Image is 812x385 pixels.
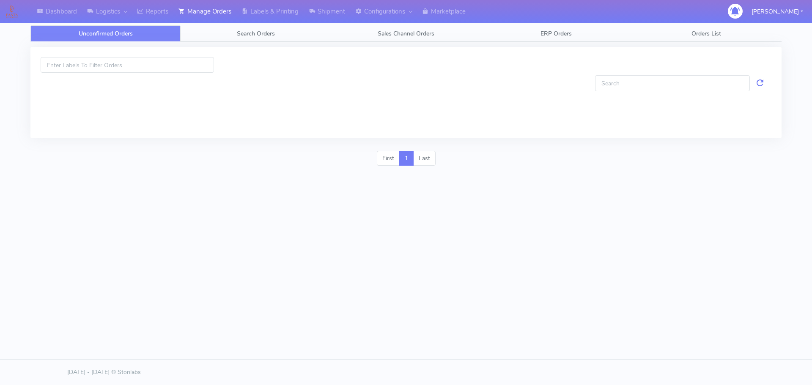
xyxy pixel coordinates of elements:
[595,75,750,91] input: Search
[540,30,572,38] span: ERP Orders
[30,25,782,42] ul: Tabs
[399,151,414,166] a: 1
[41,57,214,73] input: Enter Labels To Filter Orders
[378,30,434,38] span: Sales Channel Orders
[691,30,721,38] span: Orders List
[79,30,133,38] span: Unconfirmed Orders
[745,3,809,20] button: [PERSON_NAME]
[237,30,275,38] span: Search Orders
